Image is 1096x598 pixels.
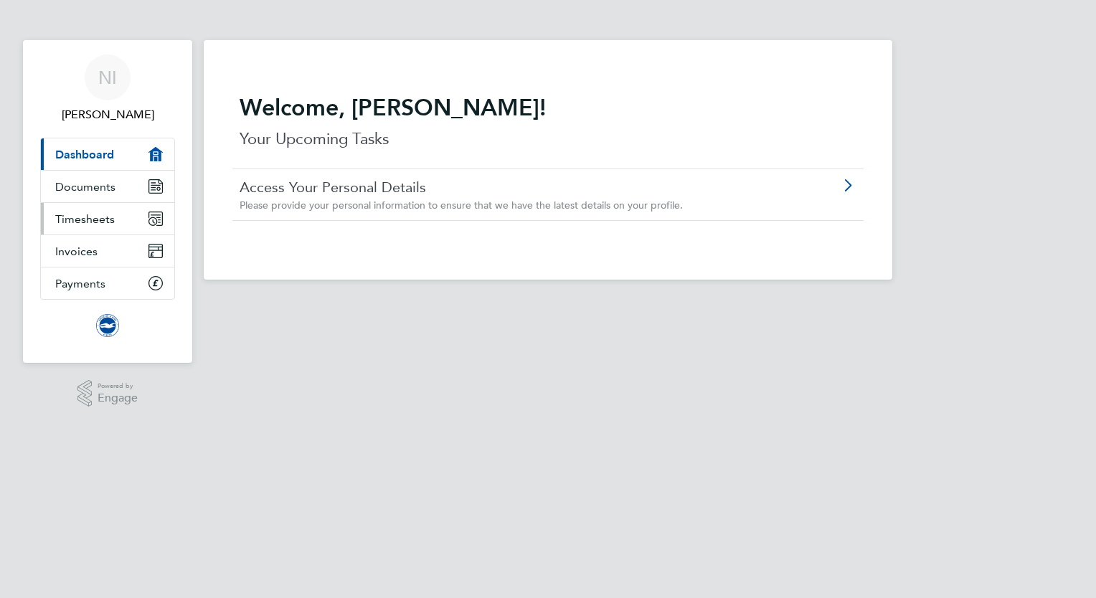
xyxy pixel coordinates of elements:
span: Invoices [55,245,98,258]
p: Your Upcoming Tasks [240,128,856,151]
span: Powered by [98,380,138,392]
a: Payments [41,267,174,299]
span: Engage [98,392,138,404]
h2: Welcome, [PERSON_NAME]! [240,93,856,122]
a: Powered byEngage [77,380,138,407]
span: Timesheets [55,212,115,226]
a: Timesheets [41,203,174,234]
span: Documents [55,180,115,194]
a: Invoices [41,235,174,267]
a: Dashboard [41,138,174,170]
a: Documents [41,171,174,202]
a: NI[PERSON_NAME] [40,54,175,123]
a: Go to home page [40,314,175,337]
img: brightonandhovealbion-logo-retina.png [96,314,119,337]
a: Access Your Personal Details [240,178,775,196]
span: Niall Irwin [40,106,175,123]
span: Dashboard [55,148,114,161]
span: Please provide your personal information to ensure that we have the latest details on your profile. [240,199,683,212]
span: NI [98,68,117,87]
nav: Main navigation [23,40,192,363]
span: Payments [55,277,105,290]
